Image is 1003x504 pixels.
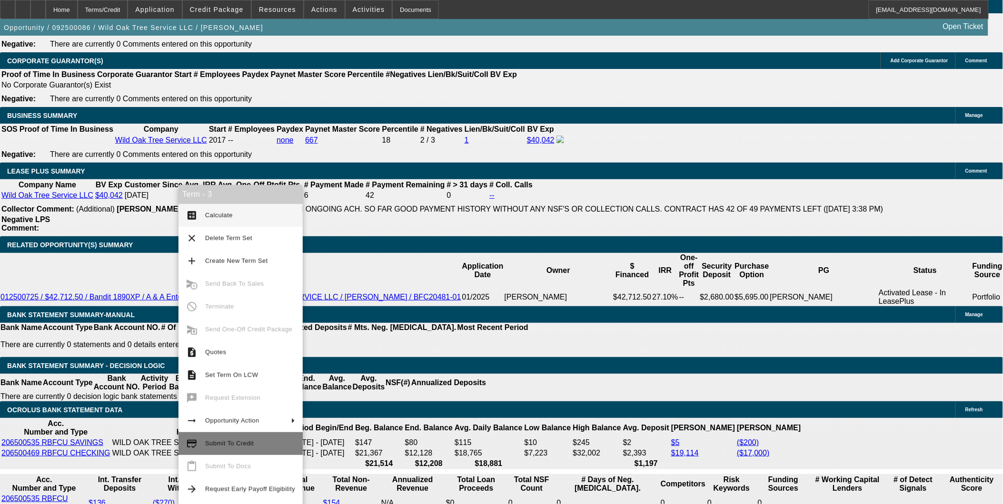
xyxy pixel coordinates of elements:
[405,448,453,458] td: $12,128
[205,257,268,264] span: Create New Term Set
[205,371,258,378] span: Set Term On LCW
[183,0,251,19] button: Credit Package
[1,475,87,493] th: Acc. Number and Type
[1,125,18,134] th: SOS
[348,323,457,332] th: # Mts. Neg. [MEDICAL_DATA].
[490,70,517,78] b: BV Exp
[125,181,183,189] b: Customer Since
[19,181,76,189] b: Company Name
[671,449,699,457] a: $19,114
[504,288,613,306] td: [PERSON_NAME]
[965,407,983,412] span: Refresh
[524,438,572,447] td: $10
[623,448,670,458] td: $2,393
[205,417,259,424] span: Opportunity Action
[179,185,303,204] div: Term - 3
[355,448,403,458] td: $21,367
[447,181,488,189] b: # > 31 days
[428,70,488,78] b: Lien/Bk/Suit/Coll
[311,6,338,13] span: Actions
[323,475,380,493] th: Total Non-Revenue
[50,95,252,103] span: There are currently 0 Comments entered on this opportunity
[527,136,555,144] a: $40,042
[0,293,461,301] a: 012500725 / $42,712.50 / Bandit 1890XP / A & A Enterprises LLC / WILD OAK TREE SERVICE LLC / [PER...
[623,419,670,437] th: Avg. Deposit
[185,205,883,213] span: THIS IS A FAIRLY NEW DEAL. ON ONGOING ACH. SO FAR GOOD PAYMENT HISTORY WITHOUT ANY NSF'S OR COLLE...
[169,374,199,392] th: Beg. Balance
[322,374,352,392] th: Avg. Balance
[366,181,445,189] b: # Payment Remaining
[462,253,504,288] th: Application Date
[271,70,346,78] b: Paynet Master Score
[878,288,972,306] td: Activated Lease - In LeasePlus
[7,362,165,369] span: Bank Statement Summary - Decision Logic
[0,340,528,349] p: There are currently 0 statements and 0 details entered on this opportunity
[573,438,622,447] td: $245
[942,475,1002,493] th: Authenticity Score
[209,135,227,145] td: 2017
[174,70,191,78] b: Start
[454,438,523,447] td: $115
[76,205,115,213] span: (Additional)
[355,438,403,447] td: $147
[259,6,296,13] span: Resources
[454,419,523,437] th: Avg. Daily Balance
[770,288,879,306] td: [PERSON_NAME]
[353,6,385,13] span: Activities
[405,459,453,468] th: $12,208
[446,475,507,493] th: Total Loan Proceeds
[50,40,252,48] span: There are currently 0 Comments entered on this opportunity
[186,415,198,426] mat-icon: arrow_right_alt
[115,136,207,144] a: Wild Oak Tree Service LLC
[454,448,523,458] td: $18,765
[886,475,941,493] th: # of Detect Signals
[352,374,386,392] th: Avg. Deposits
[152,475,228,493] th: Int. Transfer Withdrawals
[385,374,411,392] th: NSF(#)
[1,70,96,79] th: Proof of Time In Business
[420,136,463,145] div: 2 / 3
[346,0,392,19] button: Activities
[623,438,670,447] td: $2
[271,323,347,332] th: Annualized Deposits
[112,438,288,447] td: WILD OAK TREE SERVICE LLC [PERSON_NAME]
[161,323,207,332] th: # Of Periods
[965,168,987,174] span: Comment
[671,438,680,446] a: $5
[735,288,770,306] td: $5,695.00
[1,95,36,103] b: Negative:
[144,125,179,133] b: Company
[489,181,533,189] b: # Coll. Calls
[42,374,93,392] th: Account Type
[447,191,488,200] td: 0
[420,125,463,133] b: # Negatives
[140,374,169,392] th: Activity Period
[289,438,354,447] td: [DATE] - [DATE]
[504,253,613,288] th: Owner
[205,234,252,242] span: Delete Term Set
[524,419,572,437] th: Low Balance
[186,347,198,358] mat-icon: request_quote
[623,459,670,468] th: $1,197
[679,253,700,288] th: One-off Profit Pts
[128,0,181,19] button: Application
[7,311,135,319] span: BANK STATEMENT SUMMARY-MANUAL
[88,475,151,493] th: Int. Transfer Deposits
[770,253,879,288] th: PG
[4,24,263,31] span: Opportunity / 092500086 / Wild Oak Tree Service LLC / [PERSON_NAME]
[365,191,445,200] td: 42
[405,438,453,447] td: $80
[454,459,523,468] th: $18,881
[939,19,987,35] a: Open Ticket
[508,475,555,493] th: Sum of the Total NSF Count and Total Overdraft Fee Count from Ocrolus
[190,6,244,13] span: Credit Package
[527,125,554,133] b: BV Exp
[112,448,288,458] td: WILD OAK TREE SERVICE LLC [PERSON_NAME]
[891,58,948,63] span: Add Corporate Guarantor
[186,255,198,267] mat-icon: add
[652,288,678,306] td: 27.10%
[878,253,972,288] th: Status
[95,191,123,199] a: $40,042
[305,136,318,144] a: 667
[810,475,884,493] th: # Working Capital Lenders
